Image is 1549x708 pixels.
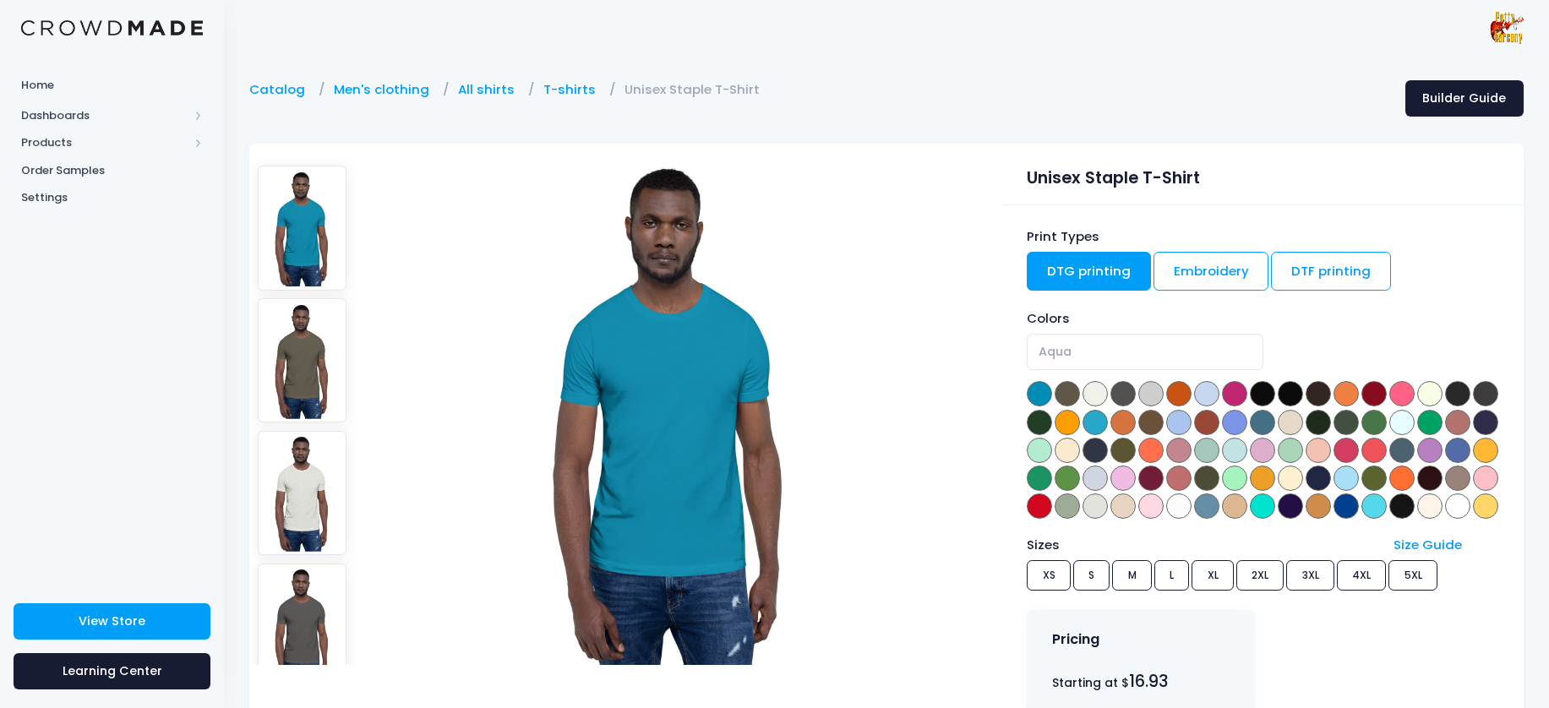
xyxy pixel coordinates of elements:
[63,662,162,679] span: Learning Center
[21,162,203,179] span: Order Samples
[1027,227,1498,246] div: Print Types
[1027,309,1498,328] div: Colors
[1019,536,1385,554] div: Sizes
[21,20,203,36] img: Logo
[1052,669,1230,694] div: Starting at $
[249,80,314,99] a: Catalog
[1129,670,1168,693] span: 16.93
[21,134,188,151] span: Products
[458,80,523,99] a: All shirts
[21,77,203,94] span: Home
[334,80,438,99] a: Men's clothing
[1052,631,1099,648] h4: Pricing
[21,107,188,124] span: Dashboards
[1027,158,1498,191] div: Unisex Staple T-Shirt
[1405,80,1524,117] a: Builder Guide
[14,653,210,689] a: Learning Center
[1154,252,1269,291] a: Embroidery
[79,613,145,629] span: View Store
[543,80,604,99] a: T-shirts
[1394,536,1462,553] a: Size Guide
[625,80,768,99] a: Unisex Staple T-Shirt
[21,189,203,206] span: Settings
[1490,11,1524,45] img: User
[1271,252,1391,291] a: DTF printing
[14,603,210,640] a: View Store
[1027,252,1151,291] a: DTG printing
[1027,334,1263,370] span: Aqua
[1039,343,1072,361] span: Aqua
